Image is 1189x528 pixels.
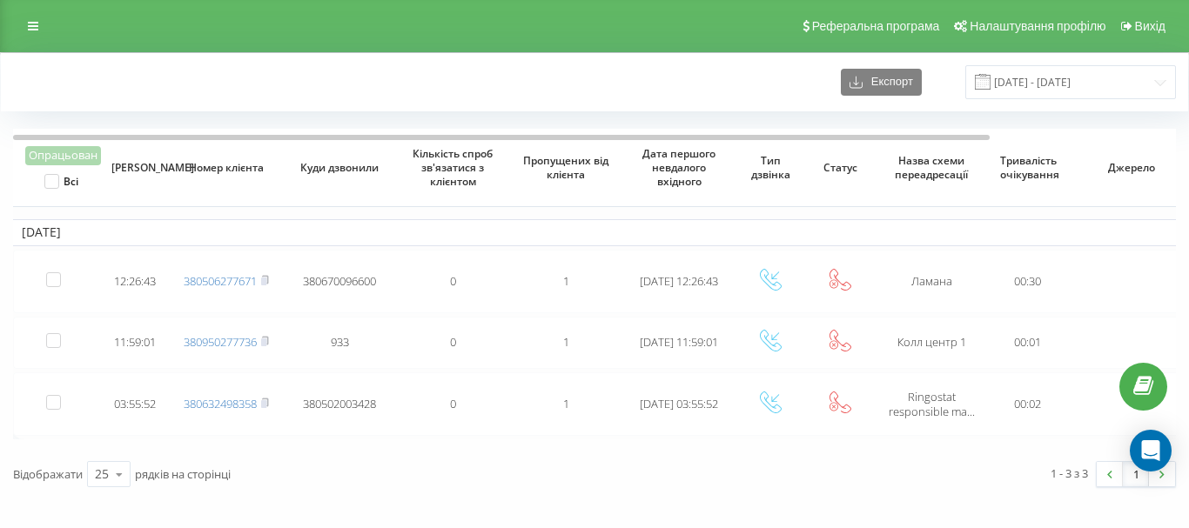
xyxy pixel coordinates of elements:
[1000,154,1055,181] span: Тривалість очікування
[523,154,609,181] span: Пропущених від клієнта
[988,372,1066,436] td: 00:02
[450,396,456,411] span: 0
[640,273,718,289] span: [DATE] 12:26:43
[563,334,569,350] span: 1
[111,161,158,175] span: [PERSON_NAME]
[988,250,1066,313] td: 00:30
[640,334,718,350] span: [DATE] 11:59:01
[184,396,257,411] a: 380632498358
[44,174,78,189] label: Всі
[875,250,988,313] td: Ламана
[1123,462,1149,486] a: 1
[303,273,376,289] span: 380670096600
[563,396,569,411] span: 1
[636,147,722,188] span: Дата першого невдалого вхідного
[875,317,988,369] td: Колл центр 1
[450,334,456,350] span: 0
[135,466,231,482] span: рядків на сторінці
[863,76,913,89] span: Експорт
[563,273,569,289] span: 1
[1051,465,1088,482] div: 1 - 3 з 3
[184,161,270,175] span: Номер клієнта
[812,19,940,33] span: Реферальна програма
[303,396,376,411] span: 380502003428
[1135,19,1165,33] span: Вихід
[889,389,975,419] span: Ringostat responsible ma...
[100,372,170,436] td: 03:55:52
[1081,161,1183,175] span: Джерело
[747,154,794,181] span: Тип дзвінка
[184,334,257,350] a: 380950277736
[410,147,496,188] span: Кількість спроб зв'язатися з клієнтом
[988,317,1066,369] td: 00:01
[100,250,170,313] td: 12:26:43
[184,273,257,289] a: 380506277671
[841,69,922,96] button: Експорт
[1130,430,1172,471] div: Open Intercom Messenger
[100,317,170,369] td: 11:59:01
[297,161,383,175] span: Куди дзвонили
[970,19,1105,33] span: Налаштування профілю
[640,396,718,411] span: [DATE] 03:55:52
[331,334,349,350] span: 933
[816,161,863,175] span: Статус
[95,465,109,483] div: 25
[889,154,975,181] span: Назва схеми переадресації
[13,466,83,482] span: Відображати
[450,273,456,289] span: 0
